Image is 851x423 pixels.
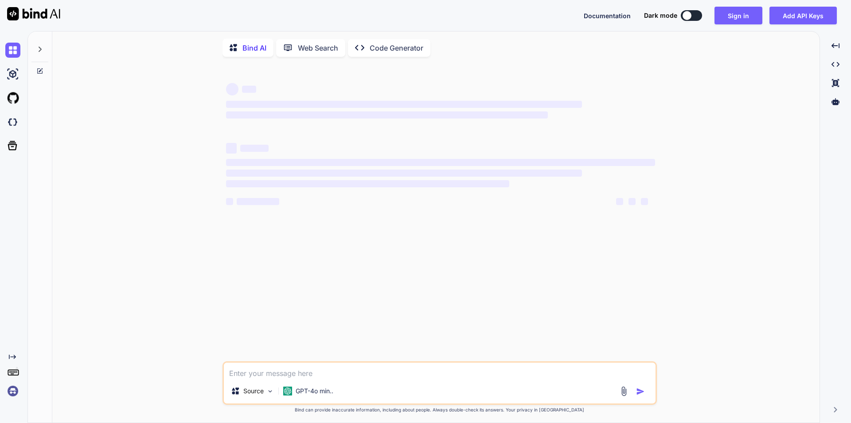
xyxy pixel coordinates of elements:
[5,67,20,82] img: ai-studio
[584,11,631,20] button: Documentation
[240,145,269,152] span: ‌
[296,387,333,395] p: GPT-4o min..
[584,12,631,20] span: Documentation
[226,111,548,119] span: ‌
[636,387,645,396] img: icon
[223,407,657,413] p: Bind can provide inaccurate information, including about people. Always double-check its answers....
[5,383,20,399] img: signin
[769,7,837,24] button: Add API Keys
[7,7,60,20] img: Bind AI
[616,198,623,205] span: ‌
[641,198,648,205] span: ‌
[5,91,20,106] img: githubLight
[226,198,233,205] span: ‌
[628,198,636,205] span: ‌
[5,115,20,130] img: darkCloudIdeIcon
[5,43,20,58] img: chat
[226,143,237,154] span: ‌
[266,387,274,395] img: Pick Models
[226,83,238,95] span: ‌
[243,387,264,395] p: Source
[644,11,677,20] span: Dark mode
[298,43,338,53] p: Web Search
[242,86,256,93] span: ‌
[226,170,582,177] span: ‌
[242,43,266,53] p: Bind AI
[226,159,655,166] span: ‌
[283,387,292,395] img: GPT-4o mini
[370,43,423,53] p: Code Generator
[226,180,509,187] span: ‌
[226,101,582,108] span: ‌
[619,386,629,396] img: attachment
[714,7,762,24] button: Sign in
[237,198,279,205] span: ‌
